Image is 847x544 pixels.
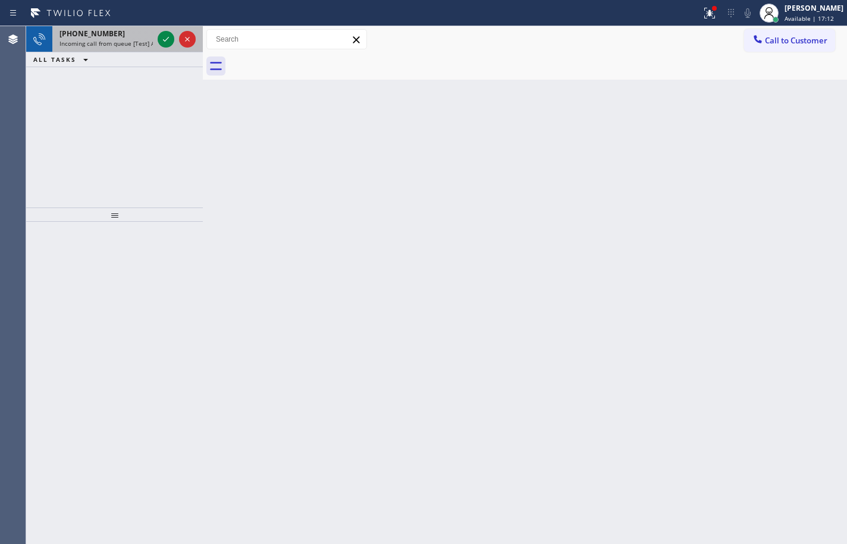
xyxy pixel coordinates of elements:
[785,3,843,13] div: [PERSON_NAME]
[26,52,100,67] button: ALL TASKS
[739,5,756,21] button: Mute
[59,39,158,48] span: Incoming call from queue [Test] All
[179,31,196,48] button: Reject
[207,30,366,49] input: Search
[59,29,125,39] span: [PHONE_NUMBER]
[744,29,835,52] button: Call to Customer
[785,14,834,23] span: Available | 17:12
[158,31,174,48] button: Accept
[33,55,76,64] span: ALL TASKS
[765,35,827,46] span: Call to Customer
